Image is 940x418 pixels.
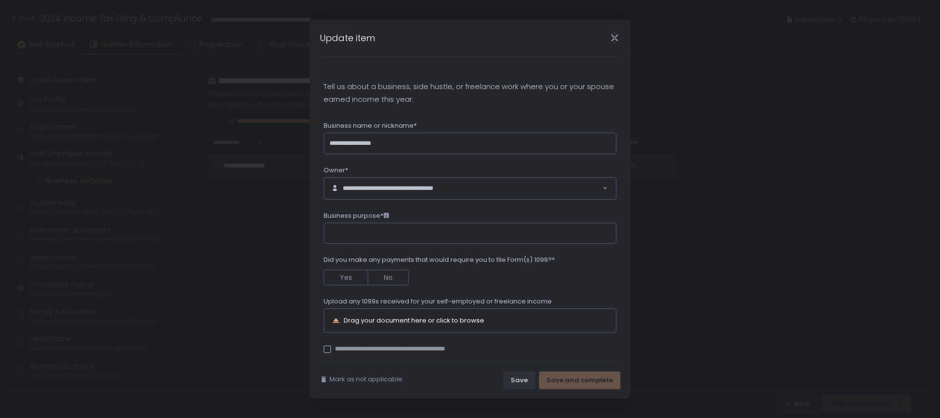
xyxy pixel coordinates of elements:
[503,372,535,389] button: Save
[511,376,528,385] div: Save
[324,80,616,106] p: Tell us about a business, side hustle, or freelance work where you or your spouse earned income t...
[324,166,348,175] span: Owner*
[329,375,402,384] span: Mark as not applicable
[368,270,409,285] button: No
[324,211,389,220] span: Business purpose*
[320,375,402,384] button: Mark as not applicable
[320,31,375,45] h1: Update item
[324,297,552,306] span: Upload any 1099s received for your self-employed or freelance income
[324,255,555,264] span: Did you make any payments that would require you to file Form(s) 1099?*
[344,317,484,324] div: Drag your document here or click to browse
[599,32,630,44] div: Close
[462,184,602,193] input: Search for option
[324,178,616,199] div: Search for option
[324,121,417,130] span: Business name or nickname*
[324,270,368,285] button: Yes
